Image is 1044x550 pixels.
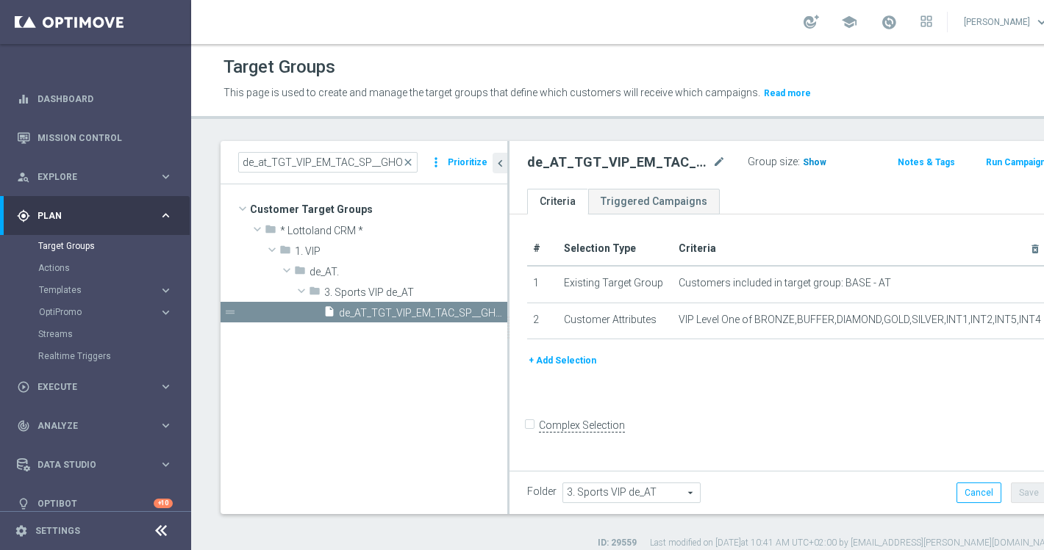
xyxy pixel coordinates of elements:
[558,266,673,303] td: Existing Target Group
[310,266,507,278] span: de_AT.
[527,153,709,171] h2: de_AT_TGT_VIP_EM_TAC_SP__GHOST_PROMO_TARGET_BUNDLE_ALL_PLAYERS
[38,235,190,257] div: Target Groups
[38,240,153,252] a: Target Groups
[265,223,276,240] i: folder
[279,244,291,261] i: folder
[527,352,598,369] button: + Add Selection
[679,242,716,254] span: Criteria
[1029,243,1041,255] i: delete_forever
[37,211,159,220] span: Plan
[679,277,891,289] span: Customers included in target group: BASE - AT
[679,314,1041,326] span: VIP Level One of BRONZE,BUFFER,DIAMOND,GOLD,SILVER,INT1,INT2,INT5,INT4
[446,153,490,173] button: Prioritize
[37,118,173,157] a: Mission Control
[588,189,720,214] a: Triggered Campaigns
[294,264,306,281] i: folder
[762,85,812,101] button: Read more
[17,209,159,222] div: Plan
[16,171,174,183] button: person_search Explore keyboard_arrow_right
[38,328,153,340] a: Streams
[748,156,798,168] label: Group size
[39,286,159,294] div: Templates
[16,498,174,510] button: lightbulb Optibot +10
[17,458,159,471] div: Data Studio
[250,199,507,220] span: Customer Target Groups
[280,225,507,237] span: * Lottoland CRM *
[295,245,507,258] span: 1. VIP
[38,345,190,367] div: Realtime Triggers
[16,420,174,432] button: track_changes Analyze keyboard_arrow_right
[159,419,173,433] i: keyboard_arrow_right
[38,301,190,323] div: OptiPromo
[39,308,144,316] span: OptiPromo
[37,421,159,430] span: Analyze
[16,381,174,393] div: play_circle_outline Execute keyboard_arrow_right
[17,497,30,510] i: lightbulb
[17,419,30,433] i: track_changes
[527,266,558,303] td: 1
[38,350,153,362] a: Realtime Triggers
[39,308,159,316] div: OptiPromo
[324,286,507,299] span: 3. Sports VIP de_AT
[224,87,760,98] span: This page is used to create and manage the target groups that define which customers will receive...
[17,419,159,433] div: Analyze
[527,232,558,266] th: #
[35,527,80,535] a: Settings
[841,14,857,30] span: school
[309,285,321,302] i: folder
[527,485,557,498] label: Folder
[17,93,30,106] i: equalizer
[16,93,174,105] button: equalizer Dashboard
[402,156,414,168] span: close
[16,210,174,222] button: gps_fixed Plan keyboard_arrow_right
[339,307,507,319] span: de_AT_TGT_VIP_EM_TAC_SP__GHOST_PROMO_TARGET_BUNDLE_ALL_PLAYERS
[38,323,190,345] div: Streams
[154,499,173,508] div: +10
[37,383,159,391] span: Execute
[493,156,507,170] i: chevron_left
[558,232,673,266] th: Selection Type
[17,380,30,394] i: play_circle_outline
[37,79,173,118] a: Dashboard
[39,286,144,294] span: Templates
[37,173,159,181] span: Explore
[238,152,418,173] input: Quick find group or folder
[16,459,174,471] div: Data Studio keyboard_arrow_right
[17,380,159,394] div: Execute
[159,380,173,394] i: keyboard_arrow_right
[896,154,957,170] button: Notes & Tags
[159,209,173,222] i: keyboard_arrow_right
[17,118,173,157] div: Mission Control
[17,209,30,222] i: gps_fixed
[17,484,173,523] div: Optibot
[38,257,190,279] div: Actions
[803,157,826,167] span: Show
[16,132,174,144] button: Mission Control
[527,189,588,214] a: Criteria
[38,284,174,296] button: Templates keyboard_arrow_right
[38,279,190,301] div: Templates
[15,524,28,538] i: settings
[712,153,726,171] i: mode_edit
[224,57,335,78] h1: Target Groups
[159,305,173,319] i: keyboard_arrow_right
[38,262,153,274] a: Actions
[798,156,800,168] label: :
[957,482,1001,503] button: Cancel
[159,170,173,184] i: keyboard_arrow_right
[38,306,174,318] button: OptiPromo keyboard_arrow_right
[558,303,673,339] td: Customer Attributes
[598,537,637,549] label: ID: 29559
[159,283,173,297] i: keyboard_arrow_right
[429,152,443,173] i: more_vert
[17,79,173,118] div: Dashboard
[17,170,30,184] i: person_search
